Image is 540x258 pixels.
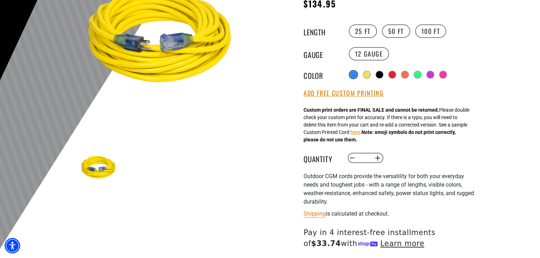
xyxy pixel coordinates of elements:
[349,24,377,38] label: 25 FT
[304,70,339,79] legend: Color
[304,27,339,36] legend: Length
[304,106,469,143] div: Please double check your custom print for accuracy. If there is a typo, you will need to delete t...
[304,173,474,205] span: Outdoor CGM cords provide the versatility for both your everyday needs and toughest jobs - with a...
[5,238,20,253] div: Accessibility Menu
[415,24,446,38] label: 100 FT
[304,129,456,142] strong: Note: emoji symbols do not print correctly, please do not use them.
[304,107,439,113] strong: Custom print orders are FINAL SALE and cannot be returned.
[350,129,360,136] button: here
[304,153,339,163] label: Quantity
[382,24,410,38] label: 50 FT
[304,209,476,218] div: is calculated at checkout.
[304,210,326,217] a: Shipping
[79,147,120,188] img: Yellow
[304,89,384,97] button: Add Free Custom Printing
[349,47,389,60] label: 12 Gauge
[304,49,339,58] legend: Gauge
